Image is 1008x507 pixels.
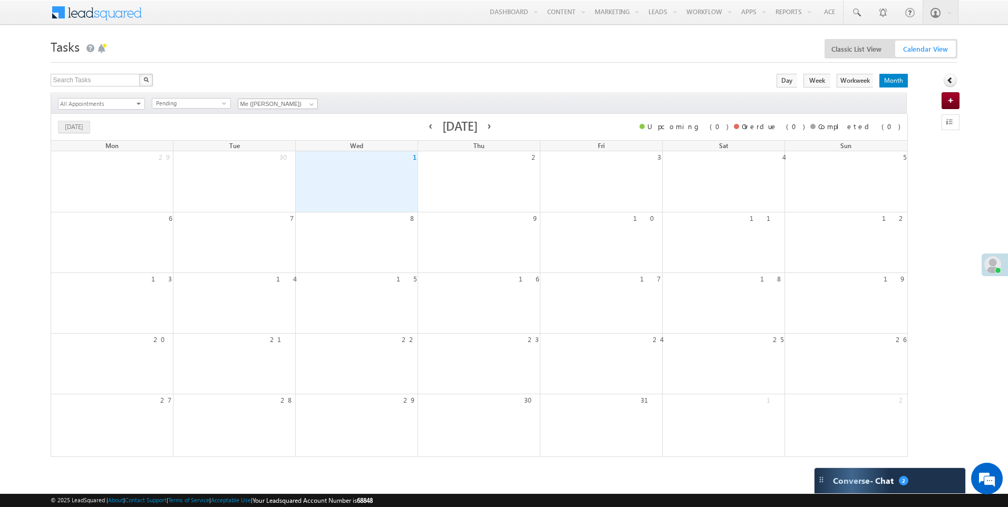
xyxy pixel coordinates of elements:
a: 1 [412,151,418,163]
a: 24 [652,334,662,345]
span: 2 [899,476,908,485]
span: Fri [598,142,605,150]
span: Tue [229,142,240,150]
a: 31 [639,394,662,406]
a: 26 [895,334,907,345]
a: 12 [881,212,907,224]
a: 2 [898,394,907,406]
a: 2 [530,151,540,163]
img: Search [143,77,149,82]
button: [DATE] [58,121,90,133]
a: 13 [150,273,173,285]
span: Day [777,74,797,87]
span: Calendar View [895,41,956,57]
a: 11 [749,212,784,224]
span: select [222,101,230,105]
a: 1 [765,394,784,406]
span: Sun [840,142,851,150]
span: Sat [719,142,728,150]
img: carter-drag [817,475,826,484]
button: next [483,121,496,132]
a: Terms of Service [168,496,209,503]
div: Minimize live chat window [173,5,198,31]
input: Type to Search [238,99,318,109]
span: Pending [152,99,222,108]
img: d_60004797649_company_0_60004797649 [18,55,44,69]
span: Classic List View [826,41,887,57]
div: Completed (0) [818,122,900,131]
a: 17 [639,273,662,285]
span: 68848 [357,496,373,504]
span: © 2025 LeadSquared | | | | | [51,495,373,505]
img: add [947,97,955,103]
span: Your Leadsquared Account Number is [253,496,373,504]
a: About [108,496,123,503]
textarea: Type your message and hit 'Enter' [14,97,192,316]
a: 4 [781,151,784,163]
a: Acceptable Use [211,496,251,503]
a: 22 [401,334,418,345]
span: select [137,103,141,106]
a: 7 [289,212,295,224]
a: 29 [158,151,173,163]
a: 21 [269,334,295,345]
a: Contact Support [125,496,167,503]
span: All Appointments [59,99,136,110]
a: 8 [409,212,418,224]
a: 30 [278,151,295,163]
a: 6 [168,212,173,224]
a: 25 [772,334,784,345]
span: Workweek [837,74,873,87]
div: Upcoming (0) [647,122,729,131]
a: 19 [883,273,907,285]
a: 9 [532,212,540,224]
div: All Appointments [58,98,145,110]
span: Week [803,74,830,87]
a: 3 [656,151,662,163]
a: 27 [159,394,173,406]
h2: [DATE] [442,116,478,135]
a: 10 [632,212,662,224]
span: Thu [473,142,484,150]
a: 15 [395,273,418,285]
a: 14 [275,273,295,285]
span: Mon [105,142,119,150]
span: Wed [350,142,363,150]
a: 20 [152,334,173,345]
a: 16 [518,273,540,285]
a: Show All Items [304,99,317,110]
a: 30 [523,394,540,406]
span: Month [879,74,908,87]
a: 23 [527,334,540,345]
div: Chat with us now [55,55,177,69]
em: Start Chat [143,325,191,339]
a: 18 [759,273,784,285]
a: 5 [902,151,907,163]
a: 28 [279,394,295,406]
div: Overdue (0) [742,122,805,131]
button: prev [424,121,437,132]
span: Tasks [51,38,80,55]
a: 29 [402,394,418,406]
